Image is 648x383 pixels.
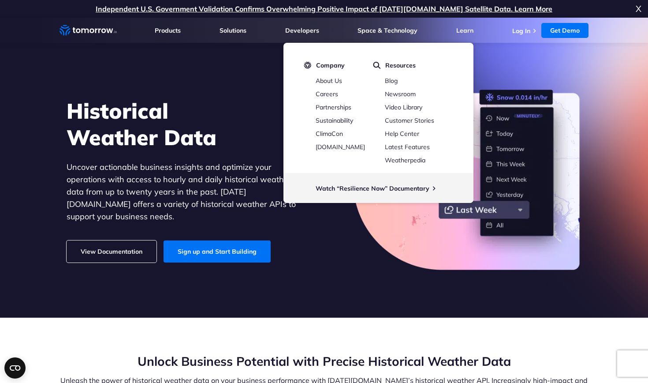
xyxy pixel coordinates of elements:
a: ClimaCon [316,130,343,138]
a: Video Library [385,103,422,111]
a: Watch “Resilience Now” Documentary [316,184,429,192]
a: Latest Features [385,143,430,151]
a: Weatherpedia [385,156,425,164]
a: Help Center [385,130,419,138]
a: Home link [60,24,117,37]
a: Customer Stories [385,116,434,124]
a: [DOMAIN_NAME] [316,143,365,151]
p: Uncover actionable business insights and optimize your operations with access to hourly and daily... [67,161,309,223]
a: Independent U.S. Government Validation Confirms Overwhelming Positive Impact of [DATE][DOMAIN_NAM... [96,4,552,13]
a: Developers [285,26,319,34]
h2: Unlock Business Potential with Precise Historical Weather Data [60,353,588,370]
img: magnifier.svg [373,61,381,69]
a: Sign up and Start Building [164,240,271,262]
span: Company [316,61,345,69]
a: Get Demo [541,23,588,38]
a: Newsroom [385,90,416,98]
a: Products [155,26,181,34]
a: Log In [512,27,530,35]
a: Partnerships [316,103,351,111]
a: About Us [316,77,342,85]
a: Space & Technology [358,26,417,34]
button: Open CMP widget [4,357,26,379]
a: Sustainability [316,116,353,124]
a: Careers [316,90,338,98]
h1: Historical Weather Data [67,98,309,150]
a: View Documentation [67,240,156,263]
a: Learn [456,26,473,34]
span: Resources [385,61,416,69]
a: Blog [385,77,398,85]
img: tio-logo-icon.svg [304,61,312,69]
a: Solutions [220,26,246,34]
